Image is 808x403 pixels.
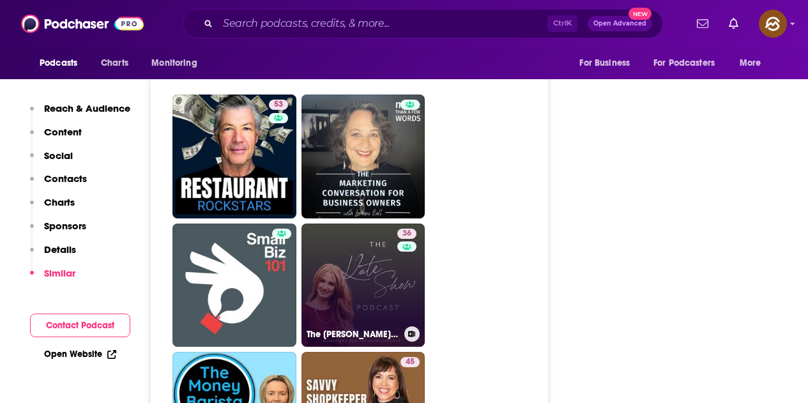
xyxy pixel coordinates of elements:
[31,51,94,75] button: open menu
[400,357,420,367] a: 45
[44,172,87,185] p: Contacts
[406,356,415,369] span: 45
[402,227,411,240] span: 36
[44,267,75,279] p: Similar
[30,172,87,196] button: Contacts
[645,51,733,75] button: open menu
[44,196,75,208] p: Charts
[44,149,73,162] p: Social
[30,126,82,149] button: Content
[547,15,577,32] span: Ctrl K
[40,54,77,72] span: Podcasts
[30,267,75,291] button: Similar
[653,54,715,72] span: For Podcasters
[142,51,213,75] button: open menu
[183,9,663,38] div: Search podcasts, credits, & more...
[724,13,743,34] a: Show notifications dropdown
[759,10,787,38] img: User Profile
[588,16,652,31] button: Open AdvancedNew
[30,314,130,337] button: Contact Podcast
[44,243,76,255] p: Details
[218,13,547,34] input: Search podcasts, credits, & more...
[172,95,296,218] a: 53
[21,11,144,36] img: Podchaser - Follow, Share and Rate Podcasts
[274,98,283,111] span: 53
[570,51,646,75] button: open menu
[44,126,82,138] p: Content
[692,13,713,34] a: Show notifications dropdown
[731,51,777,75] button: open menu
[30,149,73,173] button: Social
[44,349,116,360] a: Open Website
[30,196,75,220] button: Charts
[740,54,761,72] span: More
[593,20,646,27] span: Open Advanced
[301,224,425,347] a: 36The [PERSON_NAME] Show
[30,102,130,126] button: Reach & Audience
[397,229,416,239] a: 36
[269,100,288,110] a: 53
[101,54,128,72] span: Charts
[759,10,787,38] button: Show profile menu
[44,102,130,114] p: Reach & Audience
[579,54,630,72] span: For Business
[44,220,86,232] p: Sponsors
[30,243,76,267] button: Details
[629,8,652,20] span: New
[30,220,86,243] button: Sponsors
[307,329,399,340] h3: The [PERSON_NAME] Show
[151,54,197,72] span: Monitoring
[93,51,136,75] a: Charts
[759,10,787,38] span: Logged in as hey85204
